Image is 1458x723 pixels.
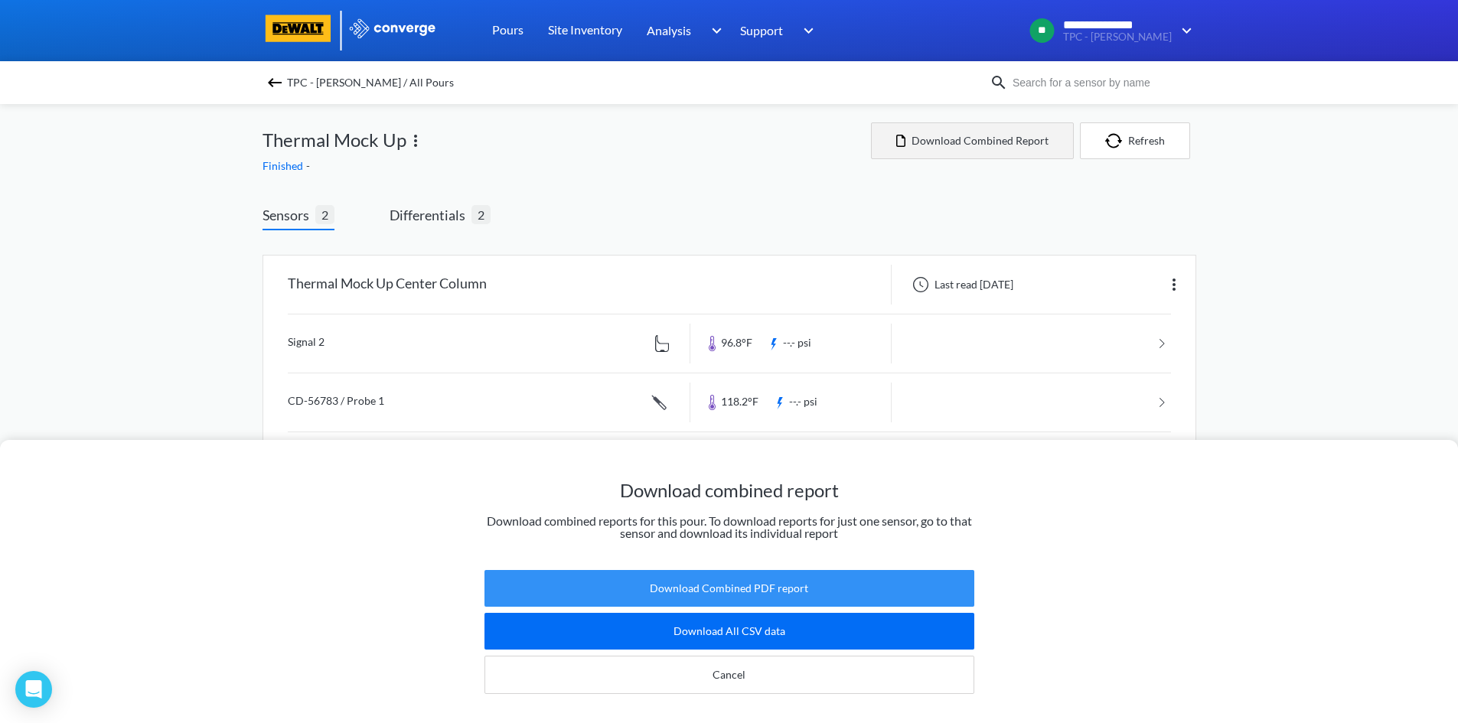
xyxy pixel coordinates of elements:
img: logo_ewhite.svg [348,18,437,38]
div: Open Intercom Messenger [15,671,52,708]
span: TPC - [PERSON_NAME] / All Pours [287,72,454,93]
img: downArrow.svg [701,21,726,40]
h1: Download combined report [484,478,974,503]
span: Analysis [647,21,691,40]
img: downArrow.svg [1172,21,1196,40]
p: Download combined reports for this pour. To download reports for just one sensor, go to that sens... [484,515,974,539]
img: backspace.svg [266,73,284,92]
button: Download All CSV data [484,613,974,650]
img: downArrow.svg [794,21,818,40]
input: Search for a sensor by name [1008,74,1193,91]
img: icon-search.svg [990,73,1008,92]
button: Download Combined PDF report [484,570,974,607]
img: logo-dewalt.svg [263,15,334,42]
span: Support [740,21,783,40]
button: Cancel [484,656,974,694]
span: TPC - [PERSON_NAME] [1063,31,1172,43]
